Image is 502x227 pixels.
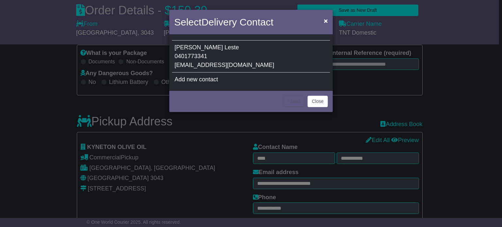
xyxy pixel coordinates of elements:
span: × [324,17,328,24]
span: Contact [240,17,273,27]
h4: Select [174,15,273,29]
button: < Back [283,96,305,107]
span: Delivery [201,17,237,27]
span: Add new contact [175,76,218,83]
button: Close [321,14,331,27]
span: 0401773341 [175,53,207,59]
span: [EMAIL_ADDRESS][DOMAIN_NAME] [175,62,274,68]
span: [PERSON_NAME] [175,44,223,51]
button: Close [308,96,328,107]
span: Leste [225,44,239,51]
